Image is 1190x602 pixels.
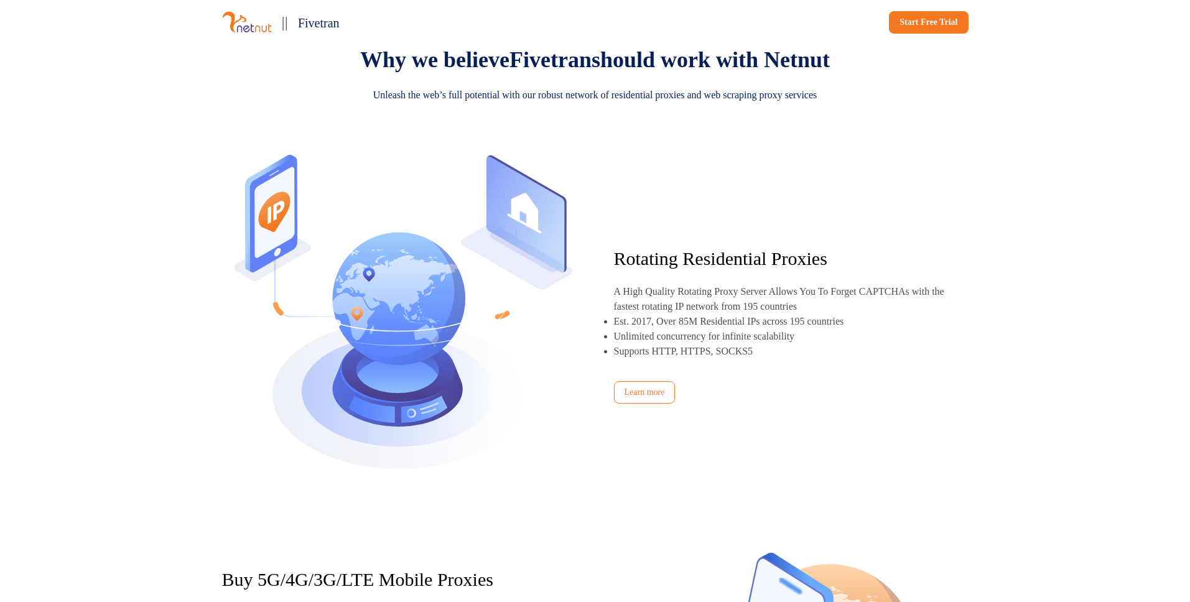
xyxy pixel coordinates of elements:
[614,316,844,326] p: Est. 2017, Over 85M Residential IPs across 195 countries
[614,331,795,341] p: Unlimited concurrency for infinite scalability
[614,284,946,314] p: A High Quality Rotating Proxy Server Allows You To Forget CAPTCHAs with the fastest rotating IP n...
[298,16,340,30] span: Fivetran
[334,88,857,103] p: Unleash the web’s full potential with our robust network of residential proxies and web scraping ...
[282,10,288,34] p: ||
[360,47,830,73] p: Why we believe should work with Netnut
[222,569,548,590] p: Buy 5G/4G/3G/LTE Mobile Proxies
[889,11,968,34] a: Start Free Trial
[614,381,676,404] a: Learn more
[509,47,592,72] span: Fivetran
[614,346,753,356] p: Supports HTTP, HTTPS, SOCKS5
[614,248,946,269] p: Rotating Residential Proxies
